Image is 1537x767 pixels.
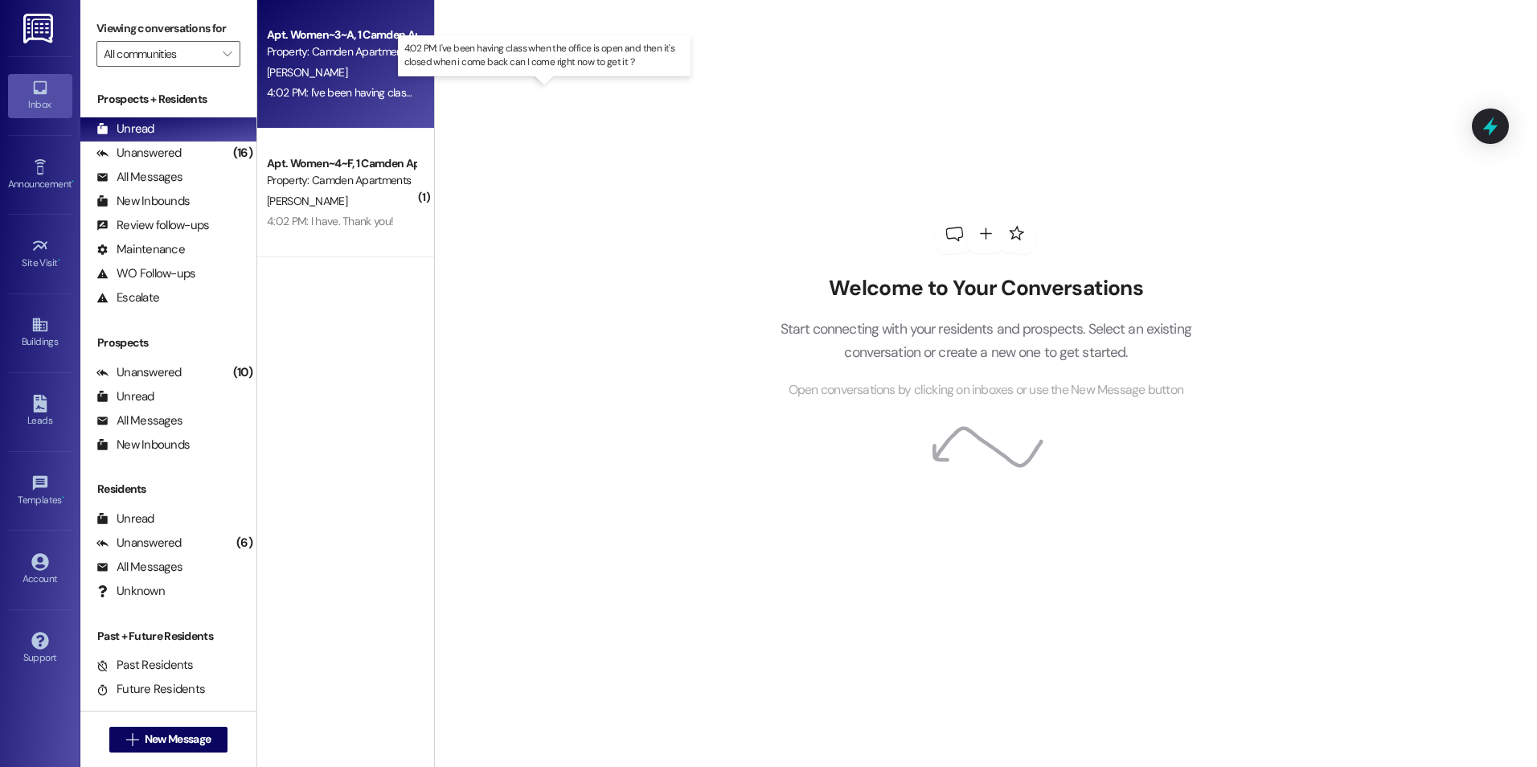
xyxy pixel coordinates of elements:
h2: Welcome to Your Conversations [756,276,1215,301]
div: Review follow-ups [96,217,209,234]
div: New Inbounds [96,437,190,453]
div: Future Residents [96,681,205,698]
div: Unanswered [96,535,182,552]
p: Start connecting with your residents and prospects. Select an existing conversation or create a n... [756,318,1215,363]
div: Escalate [96,289,159,306]
a: Inbox [8,74,72,117]
div: Past + Future Residents [80,628,256,645]
div: All Messages [96,169,182,186]
div: 4:02 PM: I've been having class when the office is open and then it's closed when i come back can... [267,85,850,100]
input: All communities [104,41,215,67]
div: Apt. Women~3~A, 1 Camden Apartments - Women [267,27,416,43]
div: Property: Camden Apartments [267,172,416,189]
span: • [72,176,74,187]
div: Apt. Women~4~F, 1 Camden Apartments - Women [267,155,416,172]
div: Unread [96,511,154,527]
div: New Inbounds [96,193,190,210]
div: Unanswered [96,364,182,381]
label: Viewing conversations for [96,16,240,41]
a: Buildings [8,311,72,355]
span: [PERSON_NAME] [267,194,347,208]
a: Support [8,627,72,671]
span: • [58,255,60,266]
div: (10) [229,360,256,385]
div: Maintenance [96,241,185,258]
div: Residents [80,481,256,498]
a: Templates • [8,470,72,513]
div: Unknown [96,583,165,600]
button: New Message [109,727,228,753]
span: [PERSON_NAME] [267,65,347,80]
div: All Messages [96,559,182,576]
div: (6) [232,531,256,556]
div: Unread [96,388,154,405]
i:  [126,733,138,746]
div: Prospects [80,334,256,351]
div: (16) [229,141,256,166]
span: Open conversations by clicking on inboxes or use the New Message button [789,380,1183,400]
div: Unanswered [96,145,182,162]
div: 4:02 PM: I have. Thank you! [267,214,393,228]
a: Account [8,548,72,592]
a: Leads [8,390,72,433]
img: ResiDesk Logo [23,14,56,43]
div: Unread [96,121,154,137]
span: • [62,492,64,503]
div: Past Residents [96,657,194,674]
div: All Messages [96,412,182,429]
div: WO Follow-ups [96,265,195,282]
a: Site Visit • [8,232,72,276]
span: New Message [145,731,211,748]
p: 4:02 PM: I've been having class when the office is open and then it's closed when i come back can... [404,42,684,69]
i:  [223,47,232,60]
div: Property: Camden Apartments [267,43,416,60]
div: Prospects + Residents [80,91,256,108]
